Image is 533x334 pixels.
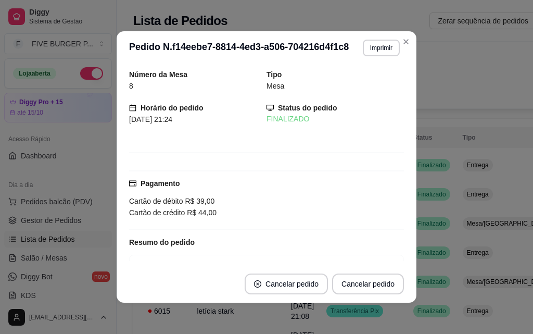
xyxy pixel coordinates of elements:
span: Cartão de crédito [129,208,185,217]
span: calendar [129,104,136,112]
span: close-circle [254,280,261,288]
strong: Pagamento [141,179,180,188]
h3: Pedido N. f14eebe7-8814-4ed3-a506-704216d4f1c8 [129,40,349,56]
button: close-circleCancelar pedido [245,274,328,294]
span: 8 [129,82,133,90]
button: Cancelar pedido [332,274,404,294]
strong: Tipo [266,70,282,79]
span: [DATE] 21:24 [129,115,172,123]
span: Mesa [266,82,284,90]
strong: Número da Mesa [129,70,187,79]
span: R$ 44,00 [185,208,217,217]
button: Imprimir [363,40,400,56]
strong: Horário do pedido [141,104,204,112]
span: desktop [266,104,274,112]
strong: Status do pedido [278,104,337,112]
button: Close [398,33,414,50]
div: FINALIZADO [266,114,404,125]
strong: Resumo do pedido [129,238,195,246]
span: credit-card [129,180,136,187]
div: FIVE ITALIAN [134,259,370,272]
span: R$ 39,00 [183,197,215,205]
span: Cartão de débito [129,197,183,205]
